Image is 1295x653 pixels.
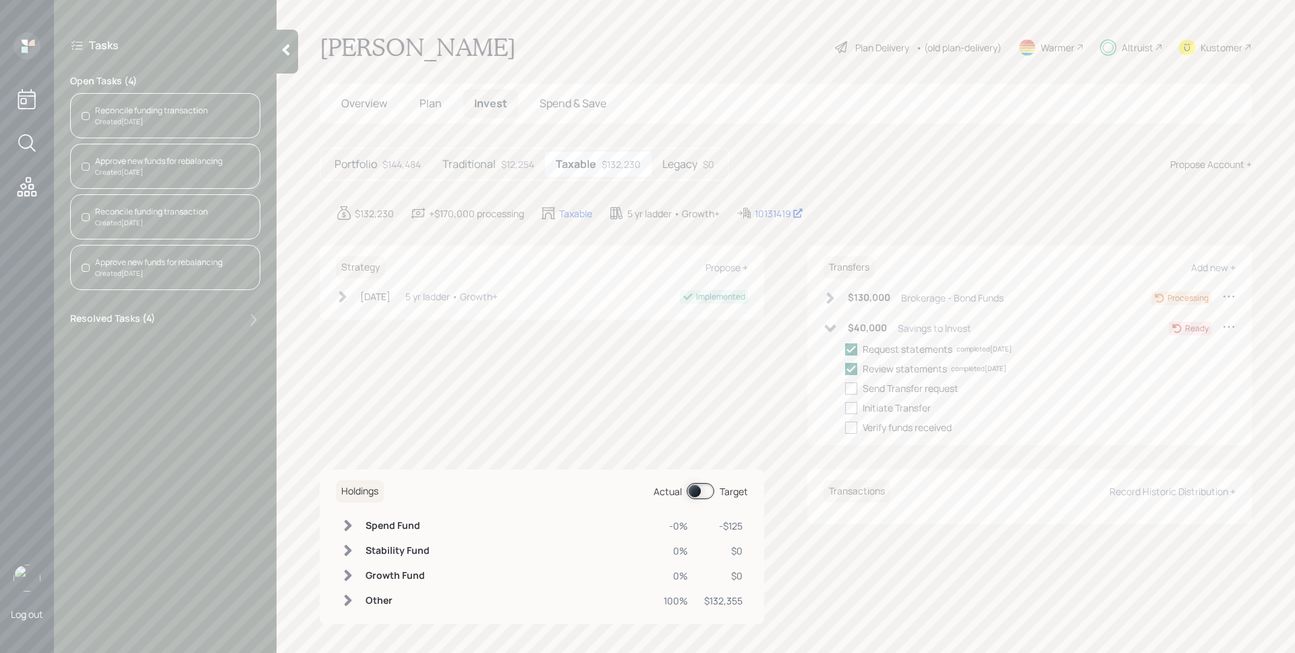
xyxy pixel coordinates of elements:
div: $132,230 [602,157,641,171]
div: Initiate Transfer [863,401,931,415]
div: 0% [664,569,688,583]
div: Approve new funds for rebalancing [95,256,223,268]
img: james-distasi-headshot.png [13,565,40,592]
div: Implemented [696,291,745,303]
h5: Taxable [556,158,596,171]
div: Reconcile funding transaction [95,105,208,117]
h1: [PERSON_NAME] [320,32,516,62]
div: Created [DATE] [95,117,208,127]
div: Brokerage - Bond Funds [901,291,1004,305]
h6: Holdings [336,480,384,503]
h5: Portfolio [335,158,377,171]
h6: Spend Fund [366,520,430,532]
div: Processing [1168,292,1209,304]
div: Created [DATE] [95,268,223,279]
div: $0 [704,569,743,583]
h5: Traditional [442,158,496,171]
div: Propose Account + [1170,157,1252,171]
div: • (old plan-delivery) [916,40,1002,55]
div: Savings to Invest [898,321,971,335]
div: Propose + [706,261,748,274]
div: Record Historic Distribution + [1110,485,1236,498]
label: Open Tasks ( 4 ) [70,74,260,88]
div: Created [DATE] [95,167,223,177]
label: Tasks [89,38,119,53]
h6: Strategy [336,256,385,279]
div: $0 [703,157,714,171]
div: Approve new funds for rebalancing [95,155,223,167]
div: Actual [654,484,682,499]
div: $144,484 [382,157,421,171]
div: Verify funds received [863,420,952,434]
div: Review statements [863,362,947,376]
div: Reconcile funding transaction [95,206,208,218]
div: Altruist [1122,40,1153,55]
div: Add new + [1191,261,1236,274]
h6: $40,000 [848,322,887,334]
div: 5 yr ladder • Growth+ [627,206,720,221]
div: Send Transfer request [863,381,958,395]
div: $132,355 [704,594,743,608]
h6: Growth Fund [366,570,430,581]
h6: Transfers [824,256,875,279]
div: -0% [664,519,688,533]
div: -$125 [704,519,743,533]
h5: Legacy [662,158,697,171]
div: Kustomer [1201,40,1242,55]
div: Log out [11,608,43,621]
div: 100% [664,594,688,608]
div: +$170,000 processing [429,206,524,221]
span: Plan [420,96,442,111]
div: 0% [664,544,688,558]
div: 5 yr ladder • Growth+ [405,289,498,304]
div: $12,254 [501,157,534,171]
div: Ready [1185,322,1209,335]
h6: Transactions [824,480,890,503]
div: $132,230 [355,206,394,221]
span: Invest [474,96,507,111]
div: completed [DATE] [951,364,1006,374]
div: [DATE] [360,289,391,304]
div: Taxable [559,206,592,221]
label: Resolved Tasks ( 4 ) [70,312,155,328]
div: completed [DATE] [956,344,1012,354]
div: Target [720,484,748,499]
h6: Other [366,595,430,606]
div: $0 [704,544,743,558]
span: Spend & Save [540,96,606,111]
div: Plan Delivery [855,40,909,55]
span: Overview [341,96,387,111]
div: Request statements [863,342,952,356]
h6: Stability Fund [366,545,430,557]
div: Warmer [1041,40,1074,55]
div: 10131419 [755,206,803,221]
div: Created [DATE] [95,218,208,228]
h6: $130,000 [848,292,890,304]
